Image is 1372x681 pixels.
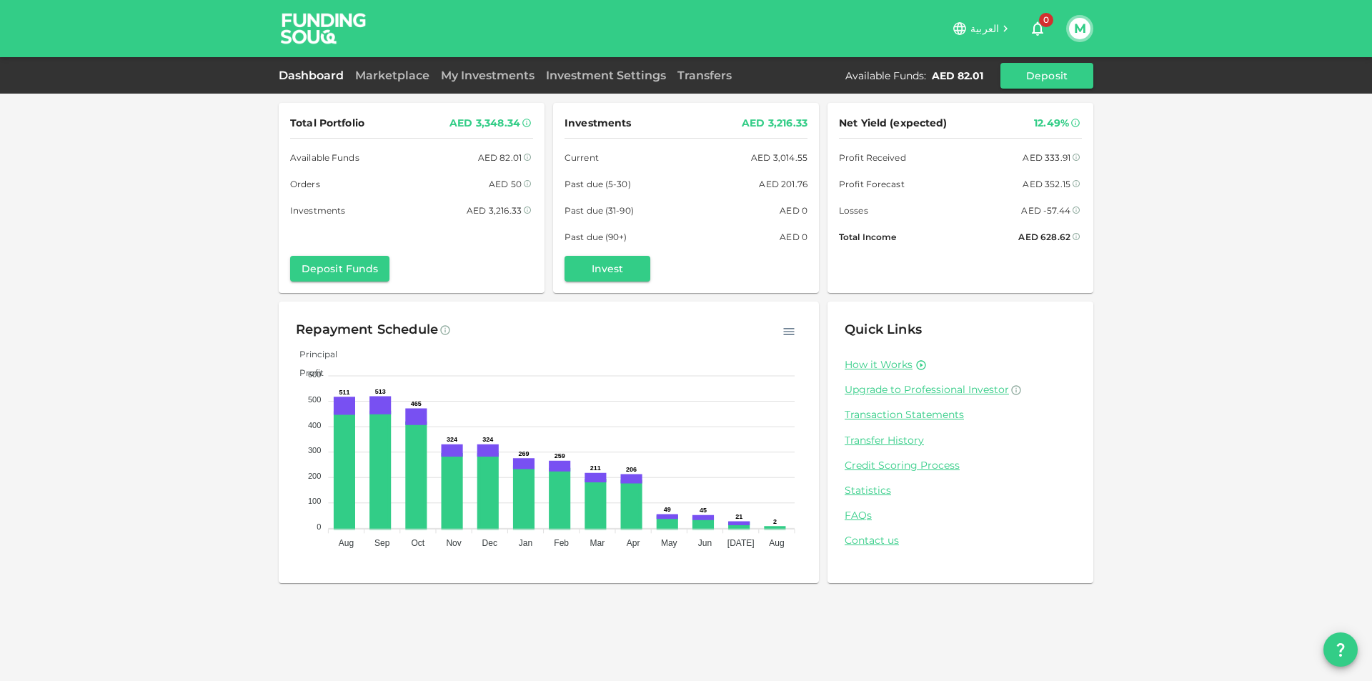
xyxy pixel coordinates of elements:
[845,322,922,337] span: Quick Links
[1023,150,1070,165] div: AED 333.91
[1069,18,1090,39] button: M
[478,150,522,165] div: AED 82.01
[845,434,1076,447] a: Transfer History
[540,69,672,82] a: Investment Settings
[435,69,540,82] a: My Investments
[290,114,364,132] span: Total Portfolio
[308,497,321,505] tspan: 100
[769,538,784,548] tspan: Aug
[412,538,425,548] tspan: Oct
[565,114,631,132] span: Investments
[308,446,321,454] tspan: 300
[1018,229,1070,244] div: AED 628.62
[482,538,497,548] tspan: Dec
[742,114,807,132] div: AED 3,216.33
[565,177,631,192] span: Past due (5-30)
[751,150,807,165] div: AED 3,014.55
[759,177,807,192] div: AED 201.76
[780,229,807,244] div: AED 0
[449,114,520,132] div: AED 3,348.34
[845,534,1076,547] a: Contact us
[289,349,337,359] span: Principal
[289,367,324,378] span: Profit
[970,22,999,35] span: العربية
[308,472,321,480] tspan: 200
[839,150,906,165] span: Profit Received
[1323,632,1358,667] button: question
[489,177,522,192] div: AED 50
[839,203,868,218] span: Losses
[290,203,345,218] span: Investments
[1039,13,1053,27] span: 0
[932,69,983,83] div: AED 82.01
[308,370,321,379] tspan: 600
[727,538,755,548] tspan: [DATE]
[339,538,354,548] tspan: Aug
[661,538,677,548] tspan: May
[627,538,640,548] tspan: Apr
[290,177,320,192] span: Orders
[845,69,926,83] div: Available Funds :
[1021,203,1070,218] div: AED -57.44
[446,538,461,548] tspan: Nov
[308,421,321,429] tspan: 400
[374,538,390,548] tspan: Sep
[1023,177,1070,192] div: AED 352.15
[1000,63,1093,89] button: Deposit
[698,538,712,548] tspan: Jun
[845,383,1009,396] span: Upgrade to Professional Investor
[845,383,1076,397] a: Upgrade to Professional Investor
[845,408,1076,422] a: Transaction Statements
[1023,14,1052,43] button: 0
[839,177,905,192] span: Profit Forecast
[839,114,948,132] span: Net Yield (expected)
[565,203,634,218] span: Past due (31-90)
[672,69,737,82] a: Transfers
[780,203,807,218] div: AED 0
[565,150,599,165] span: Current
[296,319,438,342] div: Repayment Schedule
[290,256,389,282] button: Deposit Funds
[519,538,532,548] tspan: Jan
[317,522,321,531] tspan: 0
[308,395,321,404] tspan: 500
[565,256,650,282] button: Invest
[279,69,349,82] a: Dashboard
[839,229,896,244] span: Total Income
[845,484,1076,497] a: Statistics
[845,459,1076,472] a: Credit Scoring Process
[349,69,435,82] a: Marketplace
[554,538,569,548] tspan: Feb
[590,538,605,548] tspan: Mar
[1034,114,1069,132] div: 12.49%
[845,509,1076,522] a: FAQs
[467,203,522,218] div: AED 3,216.33
[845,358,913,372] a: How it Works
[565,229,627,244] span: Past due (90+)
[290,150,359,165] span: Available Funds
